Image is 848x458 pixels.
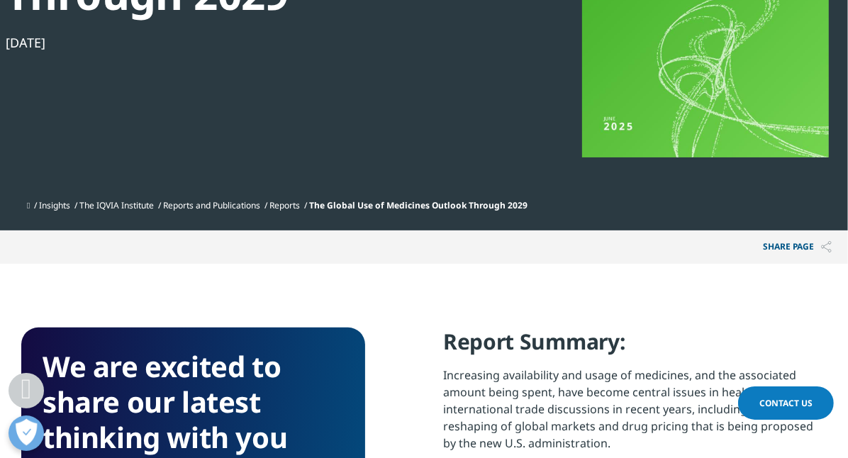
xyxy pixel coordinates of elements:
[269,199,300,211] a: Reports
[39,199,70,211] a: Insights
[821,241,832,253] img: Share PAGE
[752,230,842,264] p: Share PAGE
[309,199,528,211] span: The Global Use of Medicines Outlook Through 2029
[759,397,813,409] span: Contact Us
[6,34,492,51] div: [DATE]
[443,328,827,367] h4: Report Summary:
[43,349,344,455] h3: We are excited to share our latest thinking with you
[79,199,154,211] a: The IQVIA Institute
[752,230,842,264] button: Share PAGEShare PAGE
[738,386,834,420] a: Contact Us
[163,199,260,211] a: Reports and Publications
[9,415,44,451] button: Open Preferences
